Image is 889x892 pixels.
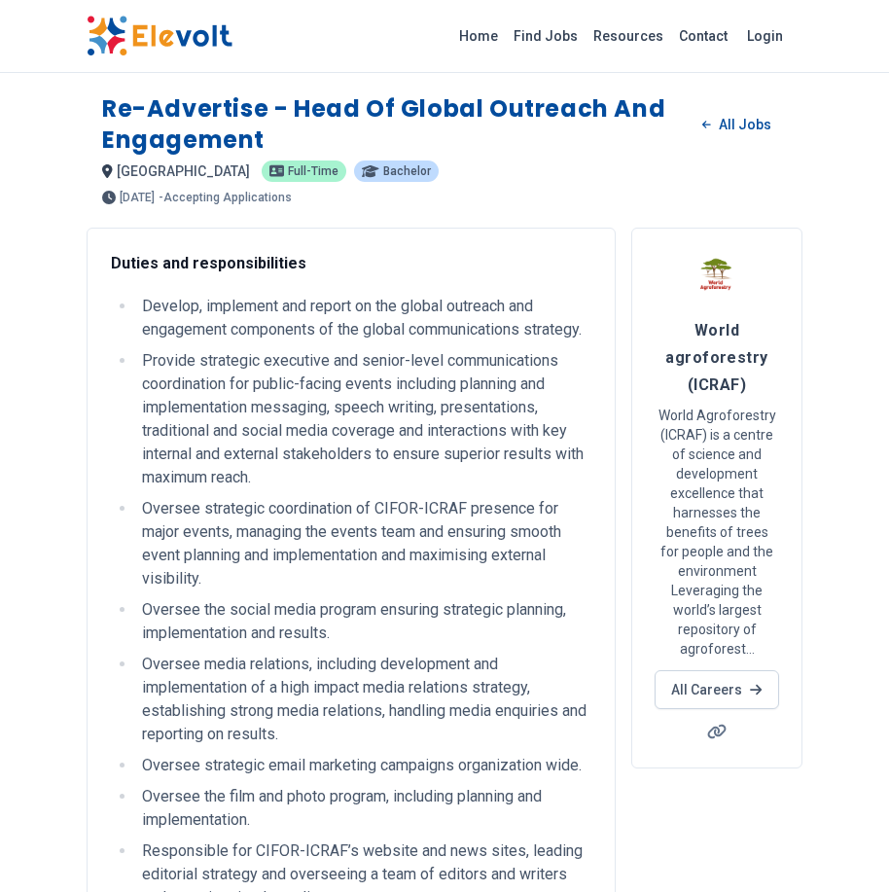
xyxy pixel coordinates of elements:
[671,20,735,52] a: Contact
[120,192,155,203] span: [DATE]
[111,254,306,272] strong: Duties and responsibilities
[136,653,591,746] li: Oversee media relations, including development and implementation of a high impact media relation...
[656,406,778,659] p: World Agroforestry (ICRAF) is a centre of science and development excellence that harnesses the b...
[136,598,591,645] li: Oversee the social media program ensuring strategic planning, implementation and results.
[735,17,795,55] a: Login
[136,754,591,777] li: Oversee strategic email marketing campaigns organization wide.
[117,163,250,179] span: [GEOGRAPHIC_DATA]
[586,20,671,52] a: Resources
[383,165,431,177] span: Bachelor
[288,165,338,177] span: Full-time
[136,497,591,590] li: Oversee strategic coordination of CIFOR-ICRAF presence for major events, managing the events team...
[665,321,767,394] span: World agroforestry (ICRAF)
[451,20,506,52] a: Home
[136,785,591,832] li: Oversee the film and photo program, including planning and implementation.
[655,670,778,709] a: All Careers
[506,20,586,52] a: Find Jobs
[87,16,232,56] img: Elevolt
[102,93,687,156] h1: Re-Advertise - Head of Global Outreach and Engagement
[136,295,591,341] li: Develop, implement and report on the global outreach and engagement components of the global comm...
[159,192,292,203] p: - Accepting Applications
[687,110,787,139] a: All Jobs
[693,252,741,301] img: World agroforestry (ICRAF)
[136,349,591,489] li: Provide strategic executive and senior-level communications coordination for public-facing events...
